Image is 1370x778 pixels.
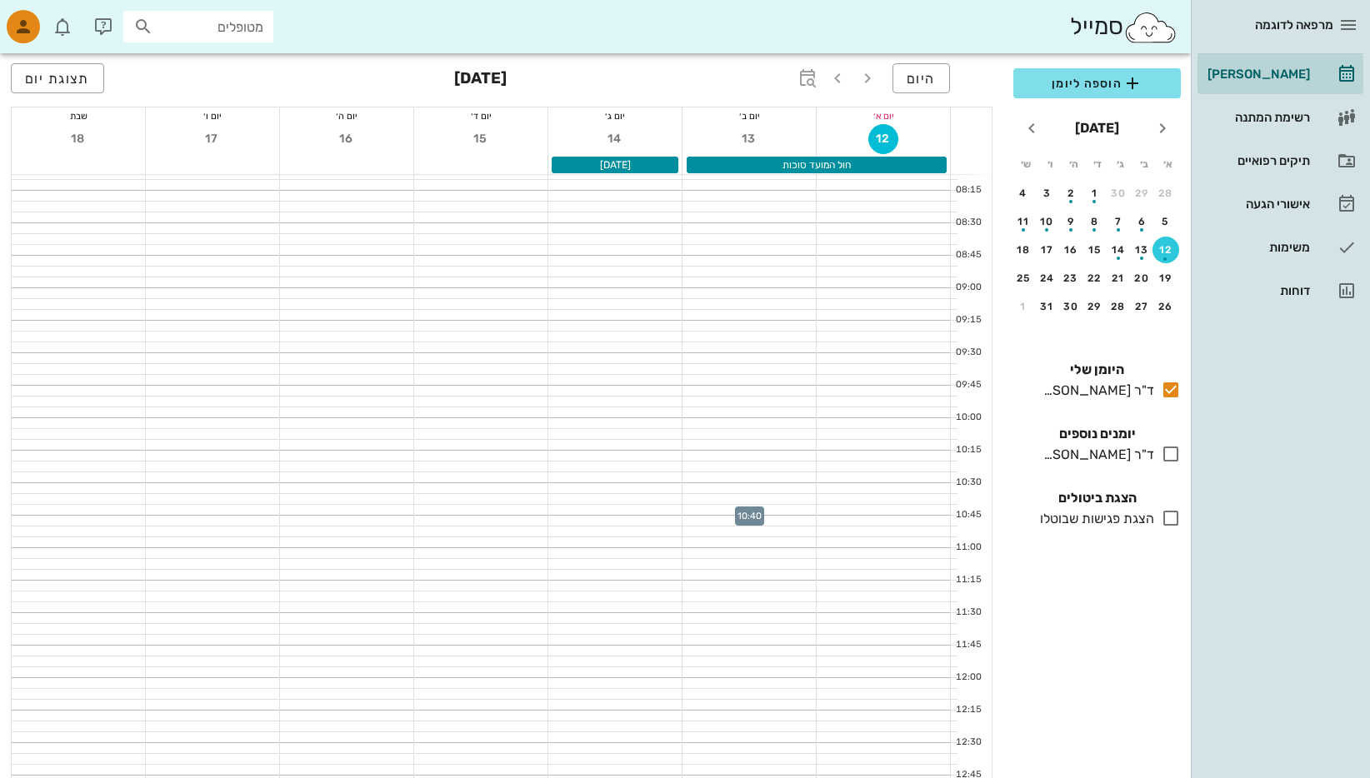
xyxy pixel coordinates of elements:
div: 23 [1057,272,1084,284]
button: 12 [868,124,898,154]
div: 10:30 [951,476,985,490]
button: 11 [1010,208,1037,235]
button: 14 [1105,237,1132,263]
button: 5 [1152,208,1179,235]
a: דוחות [1197,271,1363,311]
button: 17 [197,124,227,154]
div: יום ד׳ [414,107,547,124]
button: 1 [1010,293,1037,320]
div: 13 [1129,244,1156,256]
div: [PERSON_NAME] [1204,67,1310,81]
div: 14 [1105,244,1132,256]
div: 5 [1152,216,1179,227]
span: [DATE] [600,159,631,171]
div: 9 [1057,216,1084,227]
div: אישורי הגעה [1204,197,1310,211]
th: ב׳ [1133,150,1155,178]
button: הוספה ליומן [1013,68,1181,98]
span: היום [907,71,936,87]
div: 12 [1152,244,1179,256]
div: 09:30 [951,346,985,360]
button: 26 [1152,293,1179,320]
div: 11:30 [951,606,985,620]
div: יום ו׳ [146,107,279,124]
div: 22 [1082,272,1108,284]
button: 27 [1129,293,1156,320]
a: רשימת המתנה [1197,97,1363,137]
div: 29 [1129,187,1156,199]
span: חול המועד סוכות [782,159,851,171]
div: 08:15 [951,183,985,197]
div: 11:00 [951,541,985,555]
th: ש׳ [1015,150,1037,178]
div: 25 [1010,272,1037,284]
th: ו׳ [1038,150,1060,178]
button: 30 [1057,293,1084,320]
div: הצגת פגישות שבוטלו [1033,509,1154,529]
div: 30 [1105,187,1132,199]
div: 27 [1129,301,1156,312]
span: 18 [63,132,93,146]
div: 11:45 [951,638,985,652]
button: 18 [63,124,93,154]
button: חודש הבא [1017,113,1047,143]
span: 15 [466,132,496,146]
button: 24 [1034,265,1061,292]
button: 29 [1129,180,1156,207]
button: 12 [1152,237,1179,263]
div: ד"ר [PERSON_NAME] [1037,381,1154,401]
div: 28 [1152,187,1179,199]
div: 19 [1152,272,1179,284]
div: יום ב׳ [682,107,816,124]
span: 13 [734,132,764,146]
div: 21 [1105,272,1132,284]
a: [PERSON_NAME] [1197,54,1363,94]
button: 29 [1082,293,1108,320]
button: 22 [1082,265,1108,292]
button: חודש שעבר [1147,113,1177,143]
div: 1 [1010,301,1037,312]
div: 17 [1034,244,1061,256]
a: משימות [1197,227,1363,267]
button: 30 [1105,180,1132,207]
button: 23 [1057,265,1084,292]
th: ד׳ [1086,150,1107,178]
div: דוחות [1204,284,1310,297]
div: 11:15 [951,573,985,587]
div: 31 [1034,301,1061,312]
div: יום ג׳ [548,107,682,124]
button: 14 [600,124,630,154]
th: ג׳ [1110,150,1132,178]
div: 24 [1034,272,1061,284]
button: 13 [1129,237,1156,263]
button: 8 [1082,208,1108,235]
button: תצוגת יום [11,63,104,93]
span: 12 [869,132,897,146]
a: אישורי הגעה [1197,184,1363,224]
div: 4 [1010,187,1037,199]
th: א׳ [1157,150,1179,178]
h4: הצגת ביטולים [1013,488,1181,508]
div: 12:00 [951,671,985,685]
div: תיקים רפואיים [1204,154,1310,167]
div: 28 [1105,301,1132,312]
span: תג [49,13,59,23]
div: סמייל [1070,9,1177,45]
button: 2 [1057,180,1084,207]
button: 19 [1152,265,1179,292]
button: [DATE] [1068,112,1126,145]
div: 2 [1057,187,1084,199]
span: הוספה ליומן [1027,73,1167,93]
div: 08:30 [951,216,985,230]
button: 10 [1034,208,1061,235]
span: 16 [332,132,362,146]
div: 3 [1034,187,1061,199]
button: 17 [1034,237,1061,263]
div: 10 [1034,216,1061,227]
span: 14 [600,132,630,146]
button: 25 [1010,265,1037,292]
button: 3 [1034,180,1061,207]
button: 28 [1152,180,1179,207]
div: 09:45 [951,378,985,392]
div: 10:45 [951,508,985,522]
